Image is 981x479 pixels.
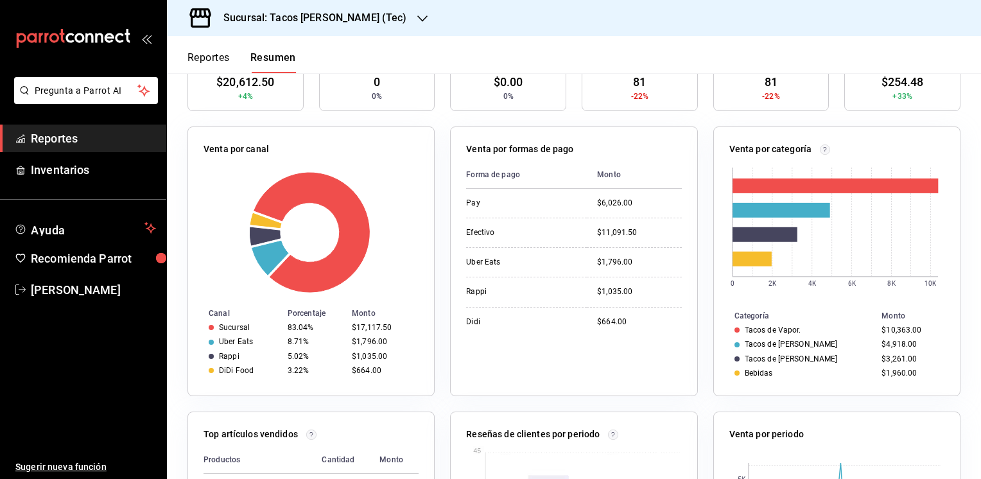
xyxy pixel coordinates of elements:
[372,91,382,102] span: 0%
[597,286,682,297] div: $1,035.00
[141,33,152,44] button: open_drawer_menu
[745,369,773,378] div: Bebidas
[888,280,896,287] text: 8K
[204,143,269,156] p: Venta por canal
[219,352,239,361] div: Rappi
[347,306,434,320] th: Monto
[503,91,514,102] span: 0%
[466,257,577,268] div: Uber Eats
[848,280,856,287] text: 6K
[745,354,838,363] div: Tacos de [PERSON_NAME]
[352,337,413,346] div: $1,796.00
[597,227,682,238] div: $11,091.50
[216,73,274,91] span: $20,612.50
[238,91,253,102] span: +4%
[881,340,939,349] div: $4,918.00
[494,73,523,91] span: $0.00
[808,280,817,287] text: 4K
[597,198,682,209] div: $6,026.00
[768,280,777,287] text: 2K
[311,446,369,474] th: Cantidad
[31,281,156,299] span: [PERSON_NAME]
[204,428,298,441] p: Top artículos vendidos
[881,73,924,91] span: $254.48
[352,366,413,375] div: $664.00
[219,323,250,332] div: Sucursal
[881,326,939,335] div: $10,363.00
[925,280,937,287] text: 10K
[31,130,156,147] span: Reportes
[219,337,253,346] div: Uber Eats
[466,286,577,297] div: Rappi
[729,428,804,441] p: Venta por periodo
[729,143,812,156] p: Venta por categoría
[876,309,960,323] th: Monto
[213,10,407,26] h3: Sucursal: Tacos [PERSON_NAME] (Tec)
[745,326,801,335] div: Tacos de Vapor.
[466,227,577,238] div: Efectivo
[466,161,587,189] th: Forma de pago
[352,352,413,361] div: $1,035.00
[762,91,780,102] span: -22%
[597,257,682,268] div: $1,796.00
[631,91,649,102] span: -22%
[204,446,311,474] th: Productos
[14,77,158,104] button: Pregunta a Parrot AI
[288,323,342,332] div: 83.04%
[892,91,912,102] span: +33%
[731,280,734,287] text: 0
[9,93,158,107] a: Pregunta a Parrot AI
[587,161,682,189] th: Monto
[466,198,577,209] div: Pay
[35,84,138,98] span: Pregunta a Parrot AI
[219,366,254,375] div: DiDi Food
[15,460,156,474] span: Sugerir nueva función
[714,309,877,323] th: Categoría
[466,317,577,327] div: Didi
[288,352,342,361] div: 5.02%
[881,354,939,363] div: $3,261.00
[633,73,646,91] span: 81
[369,446,419,474] th: Monto
[288,366,342,375] div: 3.22%
[597,317,682,327] div: $664.00
[466,143,573,156] p: Venta por formas de pago
[745,340,838,349] div: Tacos de [PERSON_NAME]
[282,306,347,320] th: Porcentaje
[187,51,296,73] div: navigation tabs
[288,337,342,346] div: 8.71%
[187,51,230,73] button: Reportes
[765,73,777,91] span: 81
[374,73,380,91] span: 0
[352,323,413,332] div: $17,117.50
[188,306,282,320] th: Canal
[31,250,156,267] span: Recomienda Parrot
[31,220,139,236] span: Ayuda
[31,161,156,179] span: Inventarios
[881,369,939,378] div: $1,960.00
[466,428,600,441] p: Reseñas de clientes por periodo
[250,51,296,73] button: Resumen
